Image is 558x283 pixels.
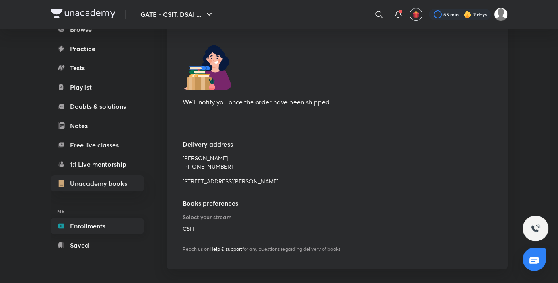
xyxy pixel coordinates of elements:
button: avatar [410,8,422,21]
a: Saved [51,237,144,253]
p: Reach us on for any questions regarding delivery of books [183,233,492,253]
a: Browse [51,21,144,37]
a: Practice [51,41,144,57]
img: Company Logo [51,9,115,18]
a: Tests [51,60,144,76]
a: Company Logo [51,9,115,20]
a: Free live classes [51,137,144,153]
img: avatar [412,11,420,18]
button: GATE - CSIT, DSAI ... [136,6,219,22]
img: - [183,41,231,90]
a: Playlist [51,79,144,95]
h5: We’ll notify you once the order have been shipped [183,97,392,107]
img: ttu [531,224,540,233]
a: Notes [51,118,144,134]
p: Select your stream [183,213,492,221]
h5: Books preferences [183,198,492,213]
a: Unacademy books [51,175,144,191]
span: Help & support [210,246,242,252]
img: Varsha Sharma [494,8,508,21]
a: 1:1 Live mentorship [51,156,144,172]
p: [STREET_ADDRESS][PERSON_NAME] [183,177,492,185]
p: [PHONE_NUMBER] [183,162,492,171]
img: streak [463,10,472,18]
h6: ME [51,204,144,218]
a: Doubts & solutions [51,98,144,114]
a: Enrollments [51,218,144,234]
p: [PERSON_NAME] [183,154,492,162]
p: CSIT [183,221,492,233]
h5: Delivery address [183,139,492,149]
